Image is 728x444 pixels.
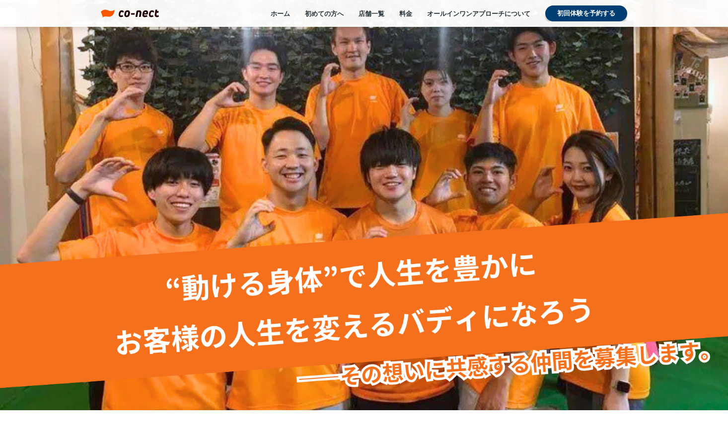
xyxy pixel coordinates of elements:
a: 初回体験を予約する [545,5,627,21]
a: 店舗一覧 [359,9,384,18]
a: 初めての方へ [305,9,344,18]
a: オールインワンアプローチについて [427,9,530,18]
a: 料金 [399,9,412,18]
a: ホーム [271,9,290,18]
